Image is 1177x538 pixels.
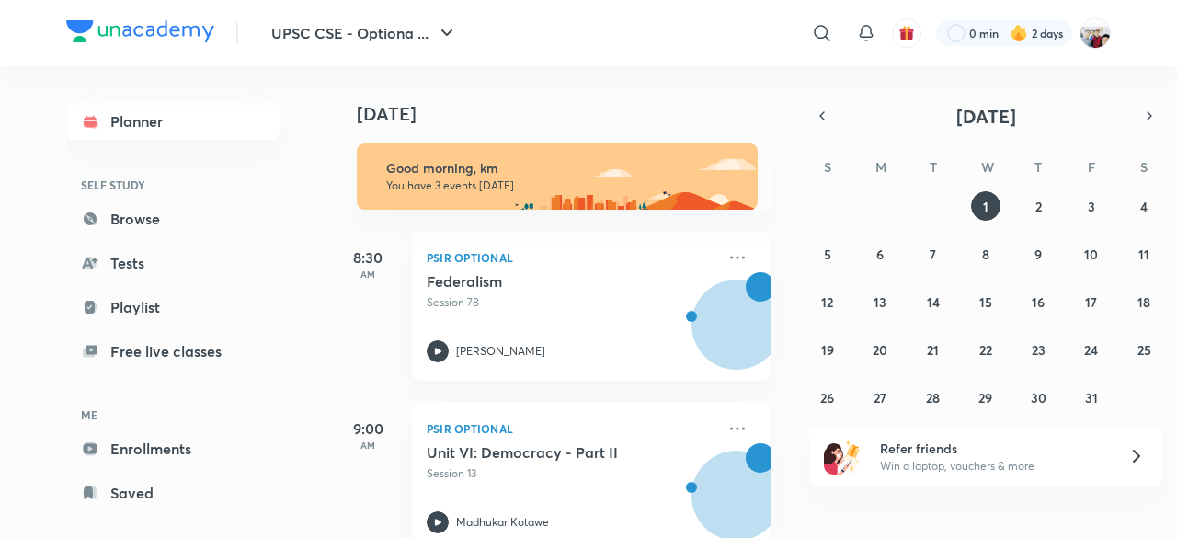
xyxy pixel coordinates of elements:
[1010,24,1028,42] img: streak
[874,389,886,406] abbr: October 27, 2025
[919,239,948,269] button: October 7, 2025
[898,25,915,41] img: avatar
[813,383,842,412] button: October 26, 2025
[927,341,939,359] abbr: October 21, 2025
[876,246,884,263] abbr: October 6, 2025
[927,293,940,311] abbr: October 14, 2025
[971,335,1000,364] button: October 22, 2025
[331,418,405,440] h5: 9:00
[892,18,921,48] button: avatar
[981,158,994,176] abbr: Wednesday
[971,383,1000,412] button: October 29, 2025
[1077,335,1106,364] button: October 24, 2025
[357,143,758,210] img: morning
[1077,287,1106,316] button: October 17, 2025
[865,335,895,364] button: October 20, 2025
[1023,383,1053,412] button: October 30, 2025
[427,418,715,440] p: PSIR Optional
[971,287,1000,316] button: October 15, 2025
[875,158,886,176] abbr: Monday
[813,287,842,316] button: October 12, 2025
[930,158,937,176] abbr: Tuesday
[1088,158,1095,176] abbr: Friday
[1034,246,1042,263] abbr: October 9, 2025
[1088,198,1095,215] abbr: October 3, 2025
[1137,293,1150,311] abbr: October 18, 2025
[1080,17,1111,49] img: km swarthi
[1084,246,1098,263] abbr: October 10, 2025
[1077,383,1106,412] button: October 31, 2025
[1140,158,1148,176] abbr: Saturday
[971,191,1000,221] button: October 1, 2025
[1035,198,1042,215] abbr: October 2, 2025
[919,287,948,316] button: October 14, 2025
[427,443,656,462] h5: Unit VI: Democracy - Part II
[1023,335,1053,364] button: October 23, 2025
[880,439,1106,458] h6: Refer friends
[66,200,280,237] a: Browse
[919,383,948,412] button: October 28, 2025
[1129,191,1159,221] button: October 4, 2025
[456,514,549,531] p: Madhukar Kotawe
[66,475,280,511] a: Saved
[1085,293,1097,311] abbr: October 17, 2025
[1084,341,1098,359] abbr: October 24, 2025
[813,335,842,364] button: October 19, 2025
[979,293,992,311] abbr: October 15, 2025
[1129,335,1159,364] button: October 25, 2025
[982,246,989,263] abbr: October 8, 2025
[821,341,834,359] abbr: October 19, 2025
[835,103,1137,129] button: [DATE]
[956,104,1016,129] span: [DATE]
[1138,246,1149,263] abbr: October 11, 2025
[331,269,405,280] p: AM
[1034,158,1042,176] abbr: Thursday
[1023,191,1053,221] button: October 2, 2025
[983,198,988,215] abbr: October 1, 2025
[1077,239,1106,269] button: October 10, 2025
[813,239,842,269] button: October 5, 2025
[427,294,715,311] p: Session 78
[427,272,656,291] h5: Federalism
[386,178,741,193] p: You have 3 events [DATE]
[874,293,886,311] abbr: October 13, 2025
[824,246,831,263] abbr: October 5, 2025
[66,399,280,430] h6: ME
[1129,239,1159,269] button: October 11, 2025
[692,290,781,378] img: Avatar
[824,438,861,475] img: referral
[1085,389,1098,406] abbr: October 31, 2025
[260,15,469,52] button: UPSC CSE - Optiona ...
[456,343,545,360] p: [PERSON_NAME]
[824,158,831,176] abbr: Sunday
[978,389,992,406] abbr: October 29, 2025
[66,430,280,467] a: Enrollments
[386,160,741,177] h6: Good morning, km
[1077,191,1106,221] button: October 3, 2025
[66,289,280,326] a: Playlist
[331,246,405,269] h5: 8:30
[66,20,214,47] a: Company Logo
[427,246,715,269] p: PSIR Optional
[331,440,405,451] p: AM
[873,341,887,359] abbr: October 20, 2025
[979,341,992,359] abbr: October 22, 2025
[66,20,214,42] img: Company Logo
[971,239,1000,269] button: October 8, 2025
[66,103,280,140] a: Planner
[919,335,948,364] button: October 21, 2025
[66,169,280,200] h6: SELF STUDY
[926,389,940,406] abbr: October 28, 2025
[880,458,1106,475] p: Win a laptop, vouchers & more
[1137,341,1151,359] abbr: October 25, 2025
[1129,287,1159,316] button: October 18, 2025
[865,239,895,269] button: October 6, 2025
[1031,389,1046,406] abbr: October 30, 2025
[427,465,715,482] p: Session 13
[865,287,895,316] button: October 13, 2025
[1032,293,1045,311] abbr: October 16, 2025
[357,103,789,125] h4: [DATE]
[1032,341,1046,359] abbr: October 23, 2025
[66,333,280,370] a: Free live classes
[865,383,895,412] button: October 27, 2025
